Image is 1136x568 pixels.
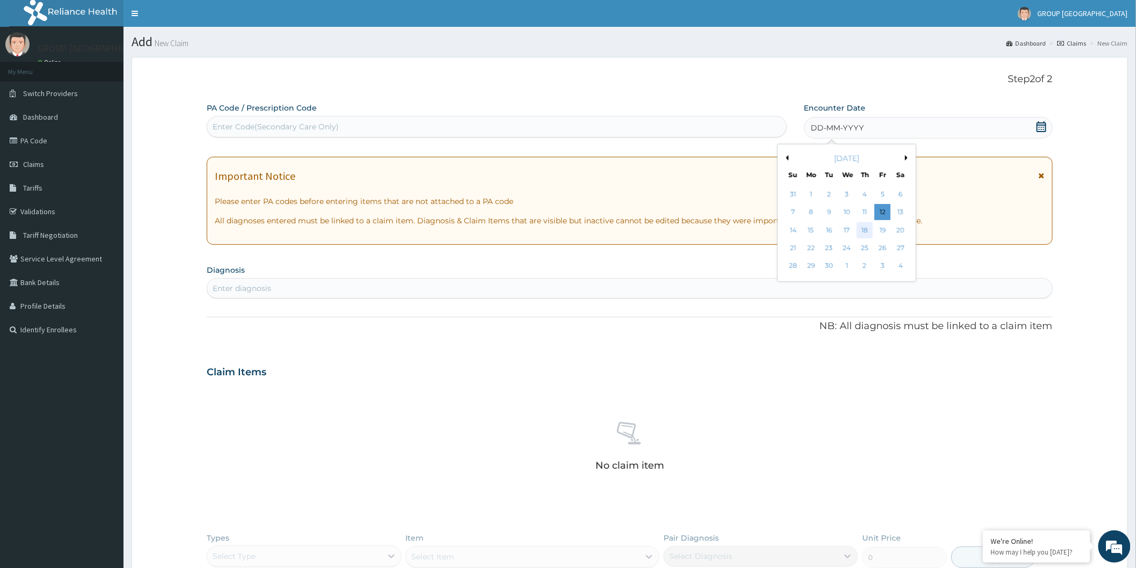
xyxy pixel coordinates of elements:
[23,159,44,169] span: Claims
[215,196,1045,207] p: Please enter PA codes before entering items that are not attached to a PA code
[20,54,43,81] img: d_794563401_company_1708531726252_794563401
[788,170,797,179] div: Su
[1007,39,1046,48] a: Dashboard
[860,170,869,179] div: Th
[23,112,58,122] span: Dashboard
[23,89,78,98] span: Switch Providers
[207,103,317,113] label: PA Code / Prescription Code
[821,240,837,256] div: Choose Tuesday, September 23rd, 2025
[785,205,801,221] div: Choose Sunday, September 7th, 2025
[875,258,891,274] div: Choose Friday, October 3rd, 2025
[176,5,202,31] div: Minimize live chat window
[821,222,837,238] div: Choose Tuesday, September 16th, 2025
[803,258,819,274] div: Choose Monday, September 29th, 2025
[857,205,873,221] div: Choose Thursday, September 11th, 2025
[5,293,205,331] textarea: Type your message and hit 'Enter'
[892,258,908,274] div: Choose Saturday, October 4th, 2025
[821,186,837,202] div: Choose Tuesday, September 2nd, 2025
[1088,39,1128,48] li: New Claim
[842,170,851,179] div: We
[595,460,664,471] p: No claim item
[857,222,873,238] div: Choose Thursday, September 18th, 2025
[783,155,789,161] button: Previous Month
[896,170,905,179] div: Sa
[56,60,180,74] div: Chat with us now
[784,186,909,275] div: month 2025-09
[213,121,339,132] div: Enter Code(Secondary Care Only)
[892,205,908,221] div: Choose Saturday, September 13th, 2025
[875,186,891,202] div: Choose Friday, September 5th, 2025
[23,230,78,240] span: Tariff Negotiation
[38,43,157,53] p: GROUP [GEOGRAPHIC_DATA]
[839,240,855,256] div: Choose Wednesday, September 24th, 2025
[811,122,864,133] span: DD-MM-YYYY
[857,258,873,274] div: Choose Thursday, October 2nd, 2025
[38,59,63,66] a: Online
[152,39,188,47] small: New Claim
[5,32,30,56] img: User Image
[839,186,855,202] div: Choose Wednesday, September 3rd, 2025
[803,240,819,256] div: Choose Monday, September 22nd, 2025
[991,548,1082,557] p: How may I help you today?
[857,240,873,256] div: Choose Thursday, September 25th, 2025
[857,186,873,202] div: Choose Thursday, September 4th, 2025
[875,222,891,238] div: Choose Friday, September 19th, 2025
[824,170,833,179] div: Tu
[803,222,819,238] div: Choose Monday, September 15th, 2025
[892,222,908,238] div: Choose Saturday, September 20th, 2025
[213,283,271,294] div: Enter diagnosis
[1058,39,1087,48] a: Claims
[905,155,911,161] button: Next Month
[892,240,908,256] div: Choose Saturday, September 27th, 2025
[803,186,819,202] div: Choose Monday, September 1st, 2025
[215,170,295,182] h1: Important Notice
[782,153,912,164] div: [DATE]
[132,35,1128,49] h1: Add
[207,319,1053,333] p: NB: All diagnosis must be linked to a claim item
[875,205,891,221] div: Choose Friday, September 12th, 2025
[821,205,837,221] div: Choose Tuesday, September 9th, 2025
[62,135,148,244] span: We're online!
[804,103,866,113] label: Encounter Date
[207,367,266,378] h3: Claim Items
[875,240,891,256] div: Choose Friday, September 26th, 2025
[785,258,801,274] div: Choose Sunday, September 28th, 2025
[1038,9,1128,18] span: GROUP [GEOGRAPHIC_DATA]
[806,170,815,179] div: Mo
[803,205,819,221] div: Choose Monday, September 8th, 2025
[839,258,855,274] div: Choose Wednesday, October 1st, 2025
[207,265,245,275] label: Diagnosis
[785,240,801,256] div: Choose Sunday, September 21st, 2025
[785,186,801,202] div: Choose Sunday, August 31st, 2025
[821,258,837,274] div: Choose Tuesday, September 30th, 2025
[991,536,1082,546] div: We're Online!
[892,186,908,202] div: Choose Saturday, September 6th, 2025
[1018,7,1031,20] img: User Image
[207,74,1053,85] p: Step 2 of 2
[785,222,801,238] div: Choose Sunday, September 14th, 2025
[23,183,42,193] span: Tariffs
[215,215,1045,226] p: All diagnoses entered must be linked to a claim item. Diagnosis & Claim Items that are visible bu...
[878,170,887,179] div: Fr
[839,205,855,221] div: Choose Wednesday, September 10th, 2025
[839,222,855,238] div: Choose Wednesday, September 17th, 2025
